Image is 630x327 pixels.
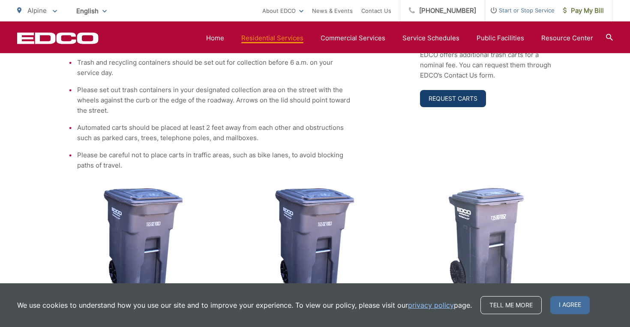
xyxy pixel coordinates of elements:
[77,123,351,143] li: Automated carts should be placed at least 2 feet away from each other and obstructions such as pa...
[321,33,385,43] a: Commercial Services
[448,188,524,299] img: cart-trash-32.png
[563,6,604,16] span: Pay My Bill
[275,188,354,299] img: cart-trash.png
[541,33,593,43] a: Resource Center
[77,150,351,171] li: Please be careful not to place carts in traffic areas, such as bike lanes, to avoid blocking path...
[77,57,351,78] li: Trash and recycling containers should be set out for collection before 6 a.m. on your service day.
[206,33,224,43] a: Home
[262,6,303,16] a: About EDCO
[17,300,472,310] p: We use cookies to understand how you use our site and to improve your experience. To view our pol...
[312,6,353,16] a: News & Events
[550,296,590,314] span: I agree
[17,32,99,44] a: EDCD logo. Return to the homepage.
[361,6,391,16] a: Contact Us
[420,90,486,107] a: Request Carts
[77,85,351,116] li: Please set out trash containers in your designated collection area on the street with the wheels ...
[241,33,303,43] a: Residential Services
[480,296,542,314] a: Tell me more
[420,50,561,81] p: EDCO offers additional trash carts for a nominal fee. You can request them through EDCO’s Contact...
[408,300,454,310] a: privacy policy
[27,6,47,15] span: Alpine
[402,33,459,43] a: Service Schedules
[104,188,183,299] img: cart-trash.png
[70,3,113,18] span: English
[477,33,524,43] a: Public Facilities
